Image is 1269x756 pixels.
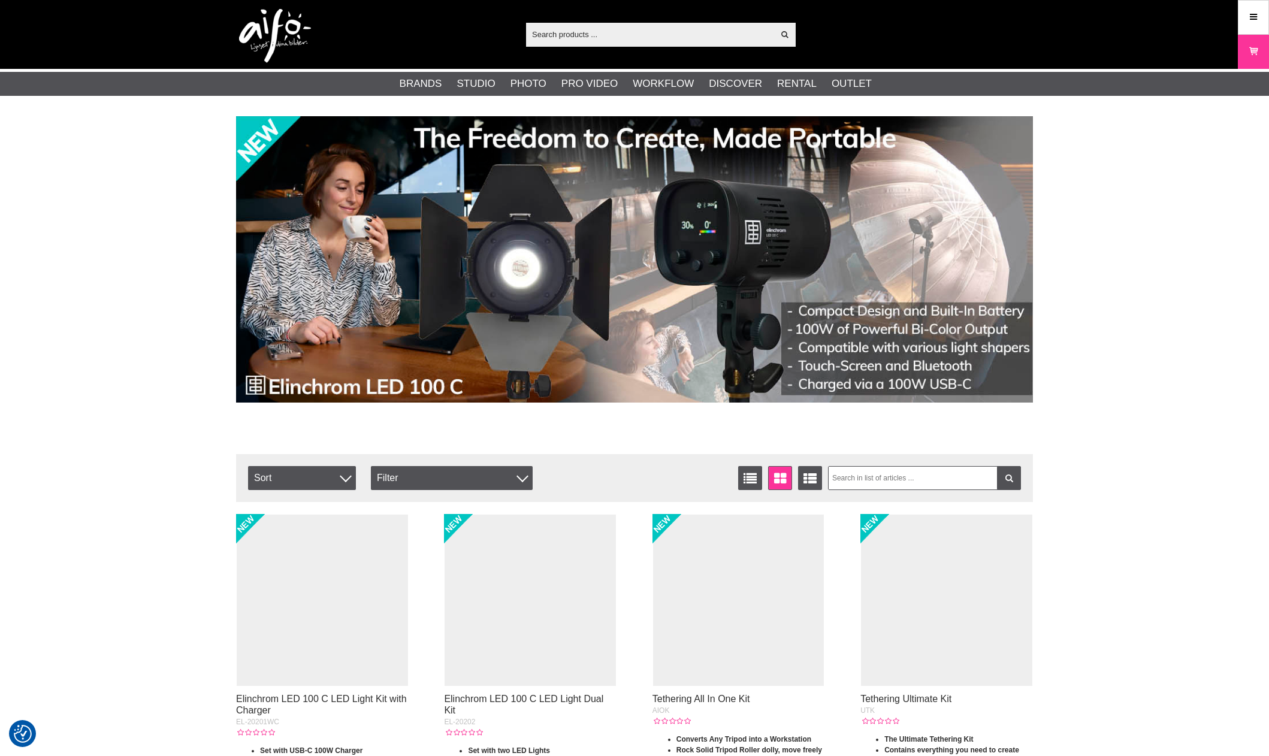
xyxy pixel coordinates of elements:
[798,466,822,490] a: Extended list
[236,727,274,738] div: Customer rating: 0
[239,9,311,63] img: logo.png
[444,718,475,726] span: EL-20202
[526,25,774,43] input: Search products ...
[14,723,32,745] button: Consent Preferences
[860,694,951,704] a: Tethering Ultimate Kit
[738,466,762,490] a: List
[652,706,670,715] span: AIOK
[468,746,550,755] strong: Set with two LED Lights
[236,694,407,715] a: Elinchrom LED 100 C LED Light Kit with Charger
[768,466,792,490] a: Window
[709,76,762,92] a: Discover
[832,76,872,92] a: Outlet
[457,76,495,92] a: Studio
[444,694,603,715] a: Elinchrom LED 100 C LED Light Dual Kit
[860,706,875,715] span: UTK
[884,735,973,743] strong: The Ultimate Tethering Kit
[633,76,694,92] a: Workflow
[444,727,482,738] div: Customer rating: 0
[652,694,750,704] a: Tethering All In One Kit
[400,76,442,92] a: Brands
[561,76,618,92] a: Pro Video
[997,466,1021,490] a: Filter
[260,746,362,755] strong: Set with USB-C 100W Charger
[828,466,1022,490] input: Search in list of articles ...
[777,76,817,92] a: Rental
[14,725,32,743] img: Revisit consent button
[236,718,279,726] span: EL-20201WC
[236,116,1033,403] img: Ad:002 banner-elin-led100c11390x.jpg
[884,746,1019,754] strong: Contains everything you need to create
[676,735,811,743] strong: Converts Any Tripod into a Workstation
[860,716,899,727] div: Customer rating: 0
[652,716,691,727] div: Customer rating: 0
[510,76,546,92] a: Photo
[248,466,356,490] span: Sort
[371,466,533,490] div: Filter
